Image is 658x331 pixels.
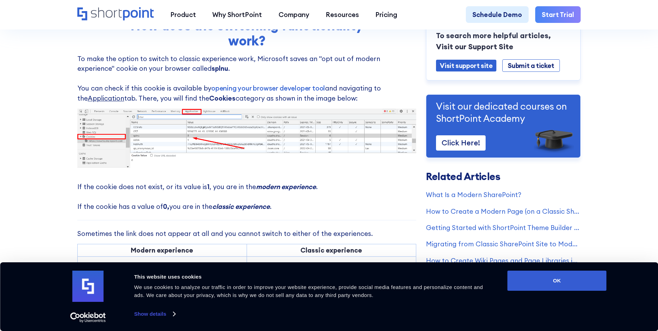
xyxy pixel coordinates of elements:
[436,30,571,52] p: To search more helpful articles, Visit our Support Site
[72,271,104,302] img: logo
[162,6,204,23] a: Product
[212,10,262,19] div: Why ShortPoint
[117,18,377,48] h2: How does the switching functionality work?
[256,183,316,191] em: modern experience
[436,60,496,72] a: Visit support site
[535,6,581,23] a: Start Trial
[436,101,571,125] p: Visit our dedicated courses on ShortPoint Academy
[58,312,118,323] a: Usercentrics Cookiebot - opens in a new window
[426,190,581,200] a: What Is a Modern SharePoint?
[77,7,154,22] a: Home
[134,284,483,298] span: We use cookies to analyze our traffic in order to improve your website experience, provide social...
[502,59,559,72] a: Submit a ticket
[134,273,492,281] div: This website uses cookies
[466,6,529,23] a: Schedule Demo
[212,64,228,73] strong: splnu
[163,202,169,211] strong: 0,
[426,223,581,232] a: Getting Started with ShortPoint Theme Builder - Classic SharePoint Sites (Part 1)
[134,309,175,319] a: Show details
[131,246,193,254] strong: Modern experience
[88,94,124,102] span: Application
[170,10,196,19] div: Product
[367,6,405,23] a: Pricing
[436,136,486,151] a: Click Here!
[77,229,416,238] p: Sometimes the link does not appear at all and you cannot switch to either of the experiences.
[426,206,581,216] a: How to Create a Modern Page (on a Classic SharePoint Site)
[209,94,236,102] strong: Cookies
[77,54,416,103] p: To make the option to switch to classic experience work, Microsoft saves an "opt out of modern ex...
[426,256,581,265] a: How to Create Wiki Pages and Page Libraries in SharePoint
[212,202,270,211] em: classic experience
[279,10,309,19] div: Company
[300,246,362,254] strong: Classic experience
[375,10,397,19] div: Pricing
[317,6,367,23] a: Resources
[211,84,325,92] a: opening your browser developer tool
[426,239,581,249] a: Migrating from Classic SharePoint Site to Modern SharePoint Site (SharePoint Online)
[426,172,581,181] h3: Related Articles
[77,182,416,211] p: If the cookie does not exist, or its value is , you are in the . If the cookie has a value of you...
[270,6,317,23] a: Company
[204,6,270,23] a: Why ShortPoint
[207,183,210,191] strong: 1
[507,271,607,291] button: OK
[326,10,359,19] div: Resources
